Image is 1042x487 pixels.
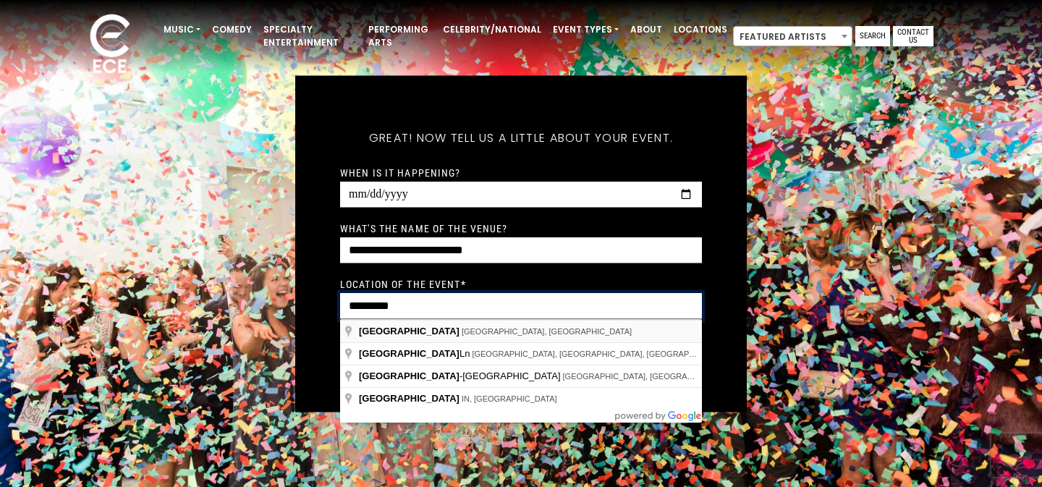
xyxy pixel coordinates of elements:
span: [GEOGRAPHIC_DATA] [359,370,459,381]
a: Contact Us [893,26,933,46]
span: [GEOGRAPHIC_DATA], [GEOGRAPHIC_DATA] [462,327,632,336]
label: When is it happening? [340,166,461,179]
a: About [624,17,668,42]
span: [GEOGRAPHIC_DATA], [GEOGRAPHIC_DATA], [GEOGRAPHIC_DATA] [563,372,821,381]
span: Ln [359,348,472,359]
a: Search [855,26,890,46]
img: ece_new_logo_whitev2-1.png [74,10,146,80]
span: [GEOGRAPHIC_DATA] [359,393,459,404]
a: Music [158,17,206,42]
label: Location of the event [340,277,466,290]
a: Comedy [206,17,258,42]
span: -[GEOGRAPHIC_DATA] [359,370,563,381]
span: [GEOGRAPHIC_DATA] [359,326,459,336]
a: Specialty Entertainment [258,17,363,55]
a: Performing Arts [363,17,437,55]
h5: Great! Now tell us a little about your event. [340,111,702,164]
a: Celebrity/National [437,17,547,42]
a: Locations [668,17,733,42]
span: [GEOGRAPHIC_DATA], [GEOGRAPHIC_DATA], [GEOGRAPHIC_DATA] [472,350,729,358]
a: Event Types [547,17,624,42]
span: Featured Artists [734,27,852,47]
span: [GEOGRAPHIC_DATA] [359,348,459,359]
span: Featured Artists [733,26,852,46]
label: What's the name of the venue? [340,221,507,234]
span: IN, [GEOGRAPHIC_DATA] [462,394,557,403]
